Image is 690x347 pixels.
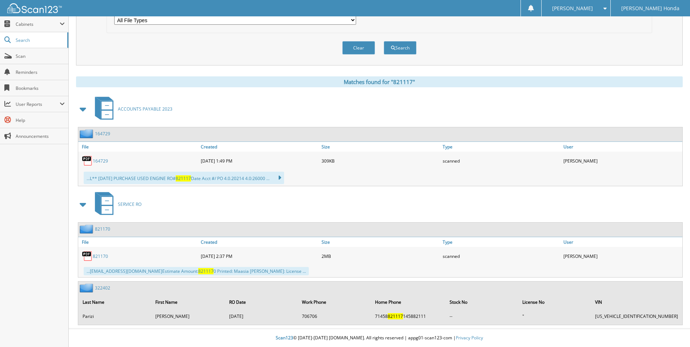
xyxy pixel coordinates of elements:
[562,249,682,263] div: [PERSON_NAME]
[16,69,65,75] span: Reminders
[562,153,682,168] div: [PERSON_NAME]
[91,95,172,123] a: ACCOUNTS PAYABLE 2023
[95,285,110,291] a: 322402
[79,295,151,310] th: Last Name
[199,249,320,263] div: [DATE] 2:37 PM
[16,133,65,139] span: Announcements
[16,37,64,43] span: Search
[388,313,403,319] span: 821117
[226,310,298,322] td: [DATE]
[519,310,591,322] td: "
[621,6,679,11] span: [PERSON_NAME] Honda
[93,253,108,259] a: 821170
[95,131,110,137] a: 164729
[276,335,293,341] span: Scan123
[552,6,593,11] span: [PERSON_NAME]
[95,226,110,232] a: 821170
[7,3,62,13] img: scan123-logo-white.svg
[298,295,370,310] th: Work Phone
[118,106,172,112] span: ACCOUNTS PAYABLE 2023
[16,53,65,59] span: Scan
[562,142,682,152] a: User
[320,142,440,152] a: Size
[16,21,60,27] span: Cabinets
[199,237,320,247] a: Created
[591,310,682,322] td: [US_VEHICLE_IDENTIFICATION_NUMBER]
[152,310,225,322] td: [PERSON_NAME]
[384,41,416,55] button: Search
[152,295,225,310] th: First Name
[320,153,440,168] div: 309KB
[82,155,93,166] img: PDF.png
[446,295,518,310] th: Stock No
[80,224,95,234] img: folder2.png
[441,153,562,168] div: scanned
[298,310,370,322] td: 706706
[16,101,60,107] span: User Reports
[562,237,682,247] a: User
[320,237,440,247] a: Size
[456,335,483,341] a: Privacy Policy
[118,201,141,207] span: SERVICE RO
[199,153,320,168] div: [DATE] 1:49 PM
[82,251,93,262] img: PDF.png
[441,249,562,263] div: scanned
[441,237,562,247] a: Type
[93,158,108,164] a: 164729
[591,295,682,310] th: VIN
[176,175,191,182] span: 821117
[320,249,440,263] div: 2MB
[80,283,95,292] img: folder2.png
[84,172,284,184] div: ...L** [DATE] PURCHASE USED ENGINE RO# Date Acct #/ PO 4.0.20214 4.0:26000 ...
[76,76,683,87] div: Matches found for "821117"
[16,85,65,91] span: Bookmarks
[16,117,65,123] span: Help
[79,310,151,322] td: Parizi
[519,295,591,310] th: License No
[84,267,309,275] div: ...[EMAIL_ADDRESS][DOMAIN_NAME] Estimate Amount: 0 Printed: Maasia [PERSON_NAME]: License ...
[78,237,199,247] a: File
[91,190,141,219] a: SERVICE RO
[80,129,95,138] img: folder2.png
[371,310,445,322] td: 71458 145882111
[371,295,445,310] th: Home Phone
[69,329,690,347] div: © [DATE]-[DATE] [DOMAIN_NAME]. All rights reserved | appg01-scan123-com |
[342,41,375,55] button: Clear
[226,295,298,310] th: RO Date
[446,310,518,322] td: --
[198,268,214,274] span: 821117
[441,142,562,152] a: Type
[78,142,199,152] a: File
[199,142,320,152] a: Created
[654,312,690,347] iframe: Chat Widget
